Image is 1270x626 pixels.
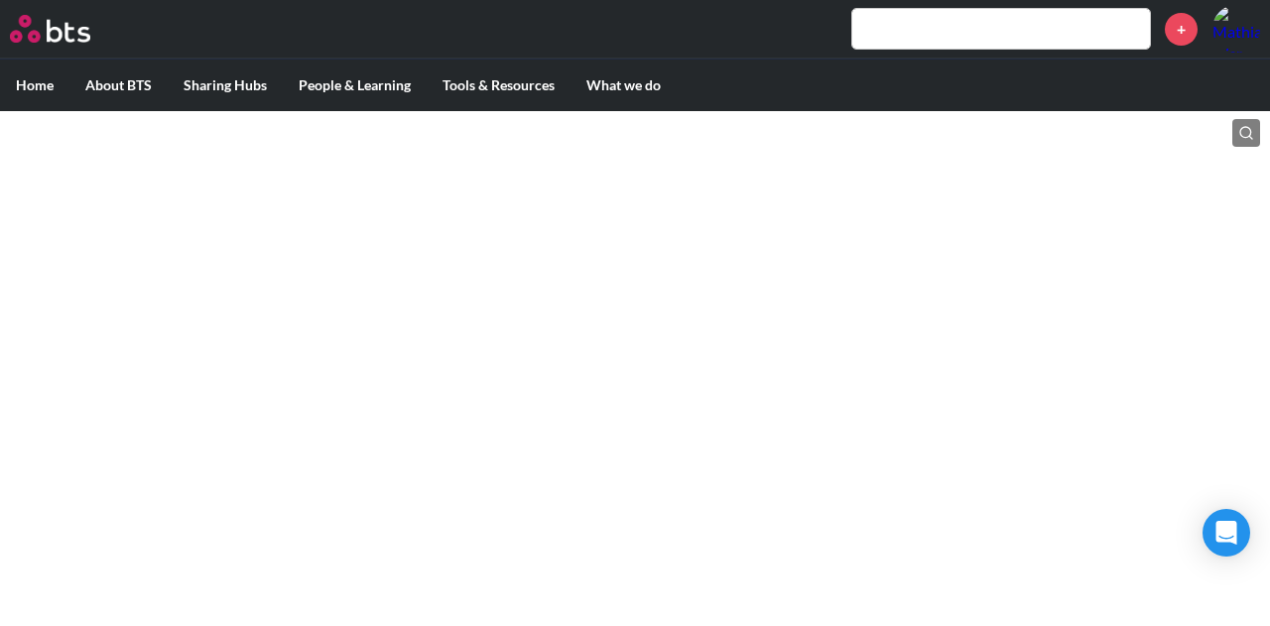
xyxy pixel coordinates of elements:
label: Tools & Resources [427,60,571,111]
label: People & Learning [283,60,427,111]
div: Open Intercom Messenger [1203,509,1250,557]
label: About BTS [69,60,168,111]
a: + [1165,13,1198,46]
label: Sharing Hubs [168,60,283,111]
label: What we do [571,60,677,111]
img: BTS Logo [10,15,90,43]
img: Mathias Werner [1212,5,1260,53]
a: Go home [10,15,127,43]
a: Profile [1212,5,1260,53]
